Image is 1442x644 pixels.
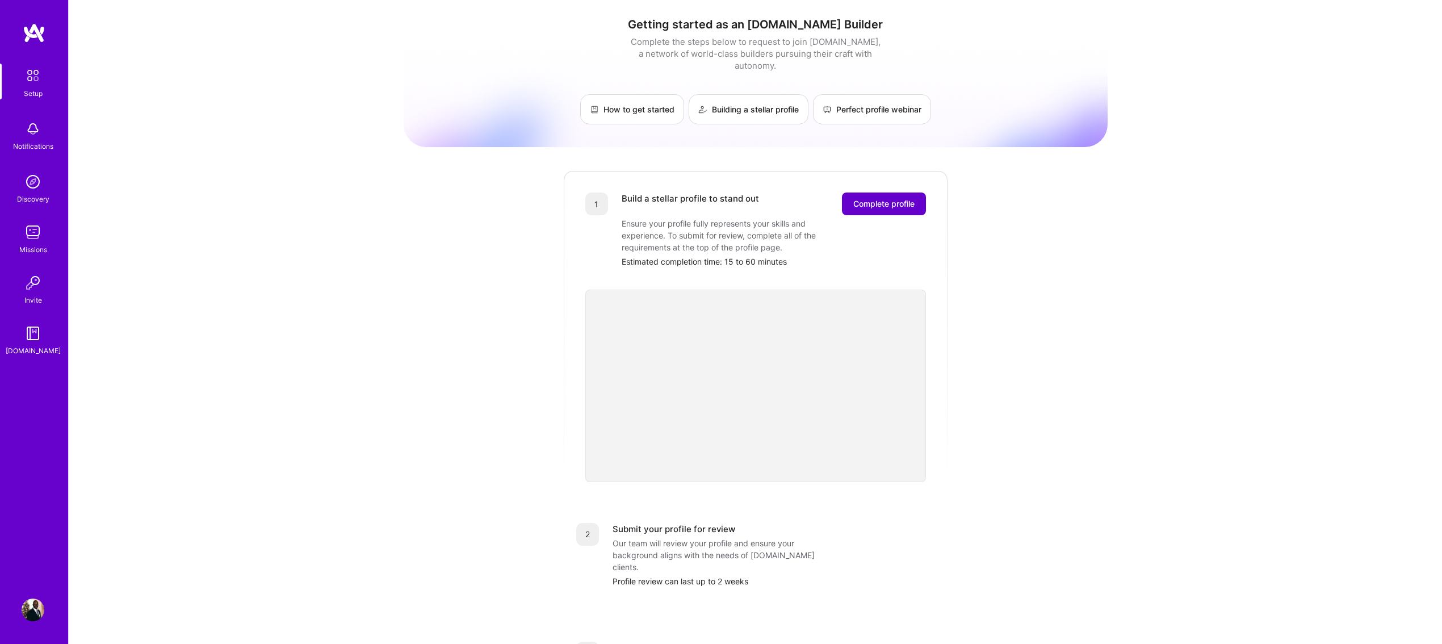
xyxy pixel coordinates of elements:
a: How to get started [580,94,684,124]
div: Discovery [17,193,49,205]
img: guide book [22,322,44,345]
div: 2 [576,523,599,546]
img: setup [21,64,45,87]
div: Profile review can last up to 2 weeks [613,575,935,587]
div: Estimated completion time: 15 to 60 minutes [622,256,926,267]
img: teamwork [22,221,44,244]
div: Missions [19,244,47,256]
div: Ensure your profile fully represents your skills and experience. To submit for review, complete a... [622,218,849,253]
img: bell [22,118,44,140]
button: Complete profile [842,193,926,215]
span: Complete profile [853,198,915,210]
div: 1 [585,193,608,215]
img: Perfect profile webinar [823,105,832,114]
img: Invite [22,271,44,294]
div: Submit your profile for review [613,523,735,535]
a: Perfect profile webinar [813,94,931,124]
div: Build a stellar profile to stand out [622,193,759,215]
div: Our team will review your profile and ensure your background aligns with the needs of [DOMAIN_NAM... [613,537,840,573]
div: Complete the steps below to request to join [DOMAIN_NAME], a network of world-class builders purs... [628,36,883,72]
img: User Avatar [22,599,44,621]
a: Building a stellar profile [689,94,808,124]
iframe: video [585,290,926,482]
div: [DOMAIN_NAME] [6,345,61,357]
img: discovery [22,170,44,193]
img: logo [23,23,45,43]
div: Setup [24,87,43,99]
img: Building a stellar profile [698,105,707,114]
a: User Avatar [19,599,47,621]
img: How to get started [590,105,599,114]
div: Invite [24,294,42,306]
div: Notifications [13,140,53,152]
h1: Getting started as an [DOMAIN_NAME] Builder [404,18,1108,31]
